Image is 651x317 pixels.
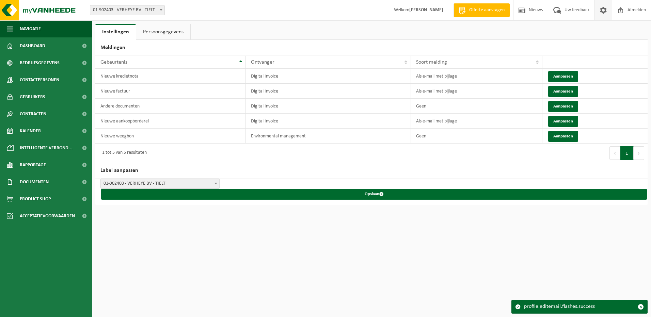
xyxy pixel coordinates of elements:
[100,60,127,65] span: Gebeurtenis
[95,129,246,144] td: Nieuwe weegbon
[20,122,41,139] span: Kalender
[416,60,447,65] span: Soort melding
[246,99,411,114] td: Digital Invoice
[20,20,41,37] span: Navigatie
[95,114,246,129] td: Nieuwe aankoopborderel
[20,71,59,88] span: Contactpersonen
[409,7,443,13] strong: [PERSON_NAME]
[95,69,246,84] td: Nieuwe kredietnota
[100,179,220,189] span: 01-902403 - VERHEYE BV - TIELT
[246,129,411,144] td: Environmental management
[95,84,246,99] td: Nieuwe factuur
[95,40,648,56] h2: Meldingen
[136,24,190,40] a: Persoonsgegevens
[20,173,49,190] span: Documenten
[548,101,578,112] button: Aanpassen
[548,71,578,82] button: Aanpassen
[548,86,578,97] button: Aanpassen
[90,5,164,15] span: 01-902403 - VERHEYE BV - TIELT
[20,105,46,122] span: Contracten
[101,179,219,188] span: 01-902403 - VERHEYE BV - TIELT
[454,3,510,17] a: Offerte aanvragen
[411,114,542,129] td: Als e-mail met bijlage
[634,146,644,160] button: Next
[411,84,542,99] td: Als e-mail met bijlage
[411,129,542,144] td: Geen
[20,54,60,71] span: Bedrijfsgegevens
[548,131,578,142] button: Aanpassen
[20,156,46,173] span: Rapportage
[251,60,274,65] span: Ontvanger
[95,163,648,179] h2: Label aanpassen
[246,69,411,84] td: Digital Invoice
[411,69,542,84] td: Als e-mail met bijlage
[548,116,578,127] button: Aanpassen
[101,189,647,200] button: Opslaan
[20,139,73,156] span: Intelligente verbond...
[467,7,506,14] span: Offerte aanvragen
[20,207,75,224] span: Acceptatievoorwaarden
[99,147,147,159] div: 1 tot 5 van 5 resultaten
[95,99,246,114] td: Andere documenten
[620,146,634,160] button: 1
[95,24,136,40] a: Instellingen
[609,146,620,160] button: Previous
[20,37,45,54] span: Dashboard
[246,84,411,99] td: Digital Invoice
[411,99,542,114] td: Geen
[246,114,411,129] td: Digital Invoice
[20,88,45,105] span: Gebruikers
[20,190,51,207] span: Product Shop
[524,300,634,313] div: profile.editemail.flashes.success
[90,5,165,15] span: 01-902403 - VERHEYE BV - TIELT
